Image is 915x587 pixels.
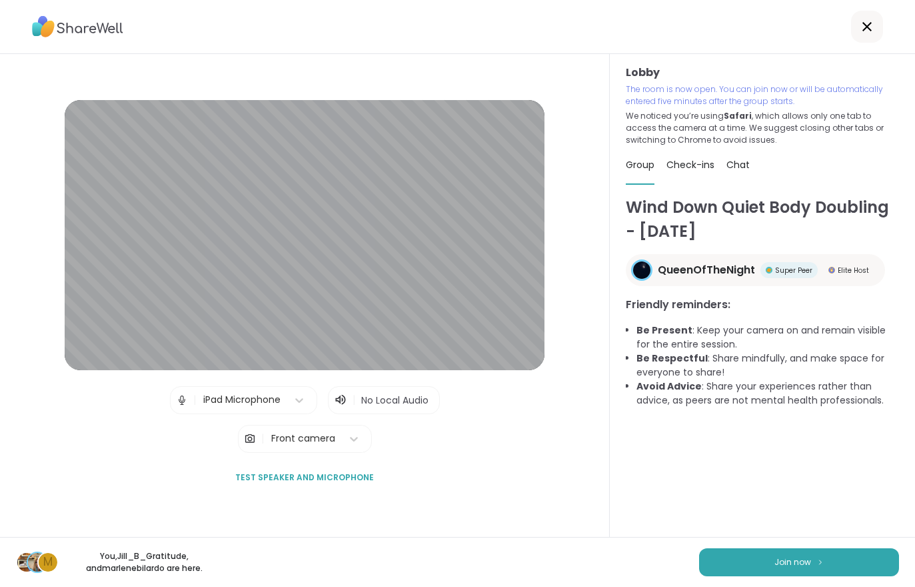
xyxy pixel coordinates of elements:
p: We noticed you’re using , which allows only one tab to access the camera at a time. We suggest cl... [626,110,899,146]
span: Group [626,158,654,171]
button: Join now [699,548,899,576]
span: | [261,426,265,452]
span: QueenOfTheNight [658,262,755,278]
li: : Share mindfully, and make space for everyone to share! [636,352,899,380]
img: Jill_B_Gratitude [28,553,47,572]
span: Test speaker and microphone [235,472,374,484]
span: | [353,392,356,408]
img: Camera [244,426,256,452]
h1: Wind Down Quiet Body Doubling - [DATE] [626,195,899,243]
span: No Local Audio [361,394,429,407]
li: : Keep your camera on and remain visible for the entire session. [636,324,899,352]
img: Super Peer [766,267,772,273]
img: ShareWell Logo [32,11,123,42]
a: QueenOfTheNightQueenOfTheNightSuper PeerSuper PeerElite HostElite Host [626,254,885,286]
h3: Lobby [626,65,899,81]
button: Test speaker and microphone [230,464,379,492]
h3: Friendly reminders: [626,297,899,313]
div: Front camera [271,432,335,446]
b: Be Present [636,324,692,337]
div: iPad Microphone [203,393,281,407]
img: AmberWolffWizard [17,553,36,572]
li: : Share your experiences rather than advice, as peers are not mental health professionals. [636,380,899,408]
p: The room is now open. You can join now or will be automatically entered five minutes after the gr... [626,83,899,107]
img: Microphone [176,387,188,414]
img: QueenOfTheNight [633,261,650,279]
span: Super Peer [775,265,812,275]
img: ShareWell Logomark [816,558,824,566]
span: Elite Host [838,265,869,275]
b: Safari [724,110,752,121]
span: Join now [774,556,811,568]
span: m [43,554,53,571]
span: Check-ins [666,158,714,171]
span: | [193,387,197,414]
b: Be Respectful [636,352,708,365]
span: Chat [726,158,750,171]
img: Elite Host [828,267,835,273]
b: Avoid Advice [636,380,702,393]
p: You, Jill_B_Gratitude , and marlenebilardo are here. [69,550,219,574]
